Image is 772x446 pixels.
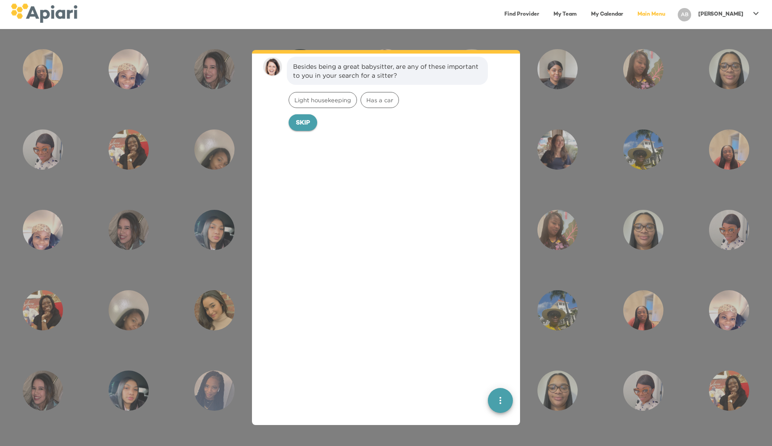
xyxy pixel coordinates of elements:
[678,8,691,21] div: AB
[632,5,671,24] a: Main Menu
[361,96,399,104] span: Has a car
[361,92,399,108] div: Has a car
[11,4,77,23] img: logo
[488,388,513,413] button: quick menu
[289,92,357,108] div: Light housekeeping
[586,5,629,24] a: My Calendar
[289,96,357,104] span: Light housekeeping
[548,5,582,24] a: My Team
[296,118,310,129] span: Skip
[293,62,482,80] div: Besides being a great babysitter, are any of these important to you in your search for a sitter?
[499,5,545,24] a: Find Provider
[698,11,743,18] p: [PERSON_NAME]
[289,114,317,131] button: Skip
[263,57,282,76] img: amy.37686e0395c82528988e.png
